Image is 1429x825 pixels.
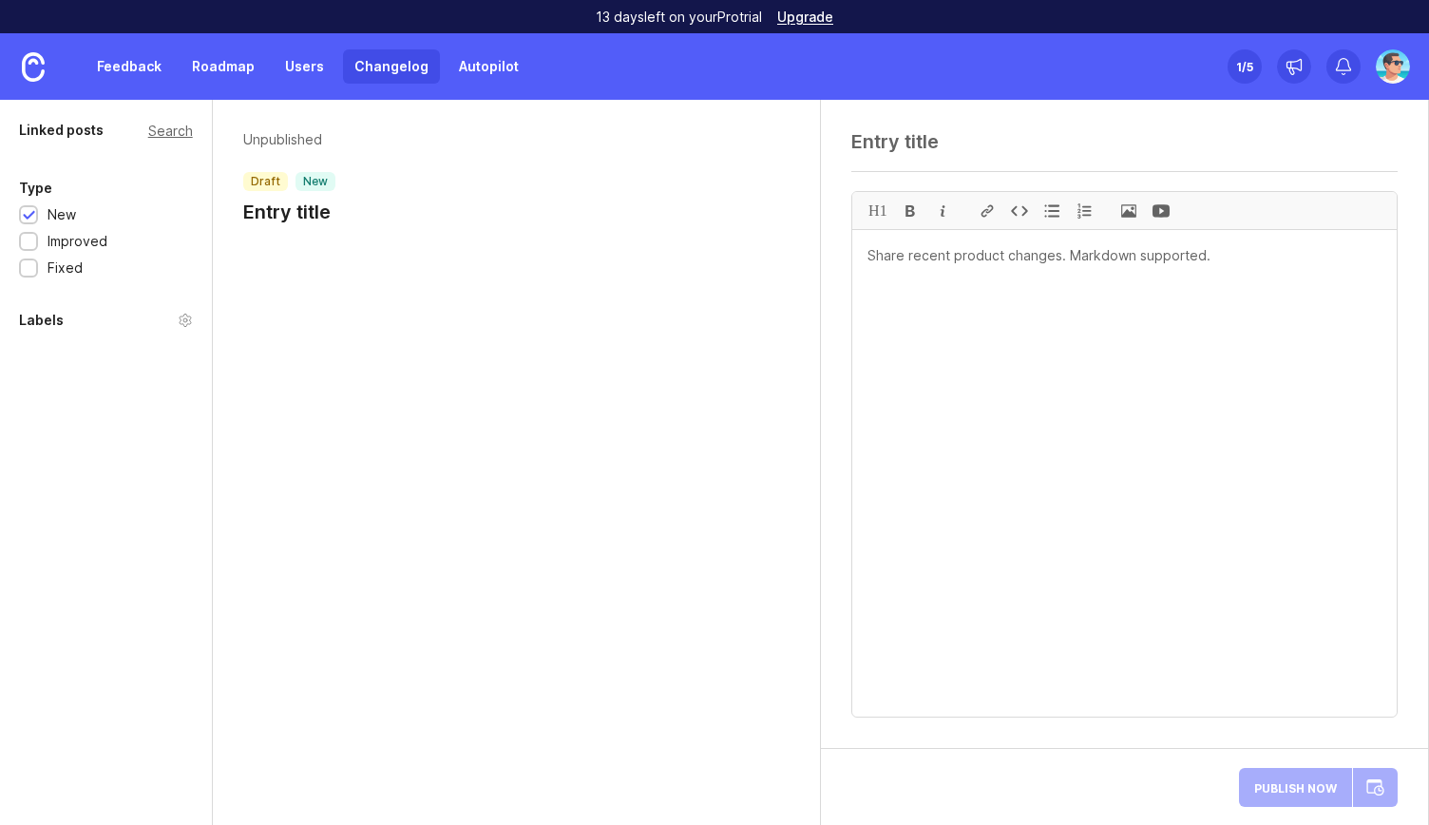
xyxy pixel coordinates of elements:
a: Feedback [86,49,173,84]
div: 1 /5 [1236,53,1253,80]
div: New [48,204,76,225]
a: Roadmap [181,49,266,84]
p: Unpublished [243,130,335,149]
div: Linked posts [19,119,104,142]
a: Users [274,49,335,84]
div: Type [19,177,52,200]
img: Canny Home [22,52,45,82]
a: Upgrade [777,10,833,24]
div: H1 [862,192,894,229]
img: Benjamin Hareau [1376,49,1410,84]
div: Search [148,125,193,136]
div: Labels [19,309,64,332]
button: 1/5 [1228,49,1262,84]
a: Autopilot [448,49,530,84]
p: new [303,174,328,189]
div: Fixed [48,258,83,278]
h1: Entry title [243,199,335,225]
div: Improved [48,231,107,252]
p: 13 days left on your Pro trial [596,8,762,27]
p: draft [251,174,280,189]
a: Changelog [343,49,440,84]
